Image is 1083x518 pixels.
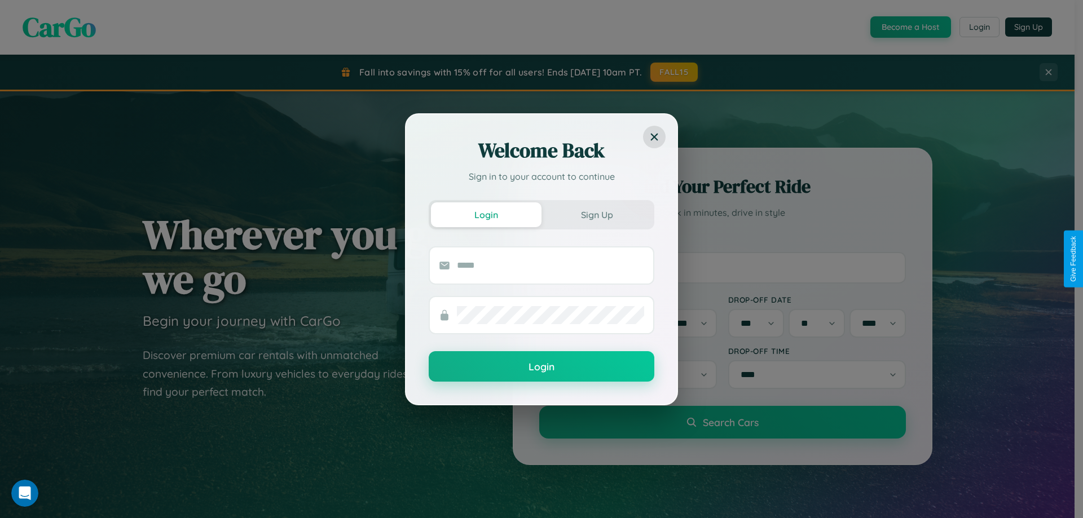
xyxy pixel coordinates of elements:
[429,351,654,382] button: Login
[431,202,541,227] button: Login
[541,202,652,227] button: Sign Up
[11,480,38,507] iframe: Intercom live chat
[429,170,654,183] p: Sign in to your account to continue
[1069,236,1077,282] div: Give Feedback
[429,137,654,164] h2: Welcome Back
